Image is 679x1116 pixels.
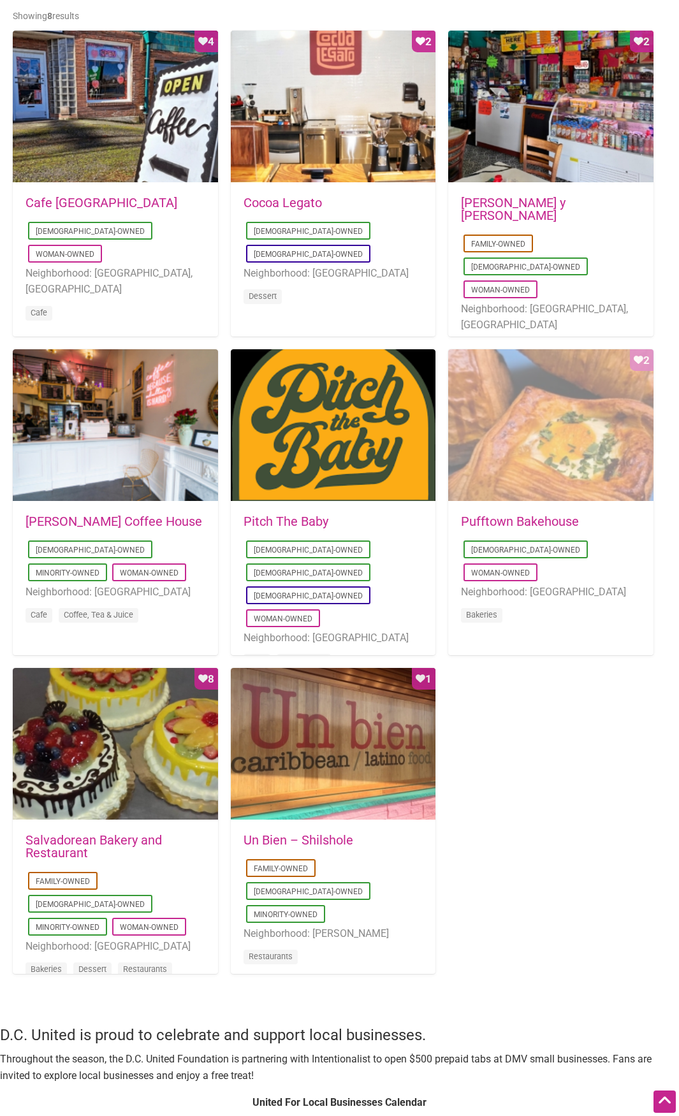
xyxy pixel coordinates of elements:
[64,610,133,620] a: Coffee, Tea & Juice
[36,250,94,259] a: Woman-Owned
[471,546,580,554] a: [DEMOGRAPHIC_DATA]-Owned
[13,11,79,21] span: Showing results
[254,910,318,919] a: Minority-Owned
[26,938,205,955] li: Neighborhood: [GEOGRAPHIC_DATA]
[26,832,162,860] a: Salvadorean Bakery and Restaurant
[254,614,312,623] a: Woman-Owned
[254,569,363,577] a: [DEMOGRAPHIC_DATA]-Owned
[36,227,145,236] a: [DEMOGRAPHIC_DATA]-Owned
[461,301,641,333] li: Neighborhood: [GEOGRAPHIC_DATA], [GEOGRAPHIC_DATA]
[78,964,106,974] a: Dessert
[36,877,90,886] a: Family-Owned
[47,11,52,21] b: 8
[461,195,566,223] a: [PERSON_NAME] y [PERSON_NAME]
[244,265,423,282] li: Neighborhood: [GEOGRAPHIC_DATA]
[471,263,580,272] a: [DEMOGRAPHIC_DATA]-Owned
[249,291,277,301] a: Dessert
[461,584,641,600] li: Neighborhood: [GEOGRAPHIC_DATA]
[26,265,205,298] li: Neighborhood: [GEOGRAPHIC_DATA], [GEOGRAPHIC_DATA]
[123,964,167,974] a: Restaurants
[254,864,308,873] a: Family-Owned
[244,630,423,646] li: Neighborhood: [GEOGRAPHIC_DATA]
[120,569,179,577] a: Woman-Owned
[466,610,497,620] a: Bakeries
[36,923,99,932] a: Minority-Owned
[254,887,363,896] a: [DEMOGRAPHIC_DATA]-Owned
[244,514,328,529] a: Pitch The Baby
[26,514,202,529] a: [PERSON_NAME] Coffee House
[31,610,47,620] a: Cafe
[120,923,179,932] a: Woman-Owned
[471,240,525,249] a: Family-Owned
[36,900,145,909] a: [DEMOGRAPHIC_DATA]-Owned
[26,195,177,210] a: Cafe [GEOGRAPHIC_DATA]
[244,195,322,210] a: Cocoa Legato
[254,250,363,259] a: [DEMOGRAPHIC_DATA]-Owned
[461,514,579,529] a: Pufftown Bakehouse
[252,1096,427,1108] strong: United For Local Businesses Calendar
[26,584,205,600] li: Neighborhood: [GEOGRAPHIC_DATA]
[254,227,363,236] a: [DEMOGRAPHIC_DATA]-Owned
[244,832,353,848] a: Un Bien – Shilshole
[36,546,145,554] a: [DEMOGRAPHIC_DATA]-Owned
[471,286,530,294] a: Woman-Owned
[244,925,423,942] li: Neighborhood: [PERSON_NAME]
[249,952,293,961] a: Restaurants
[31,964,62,974] a: Bakeries
[31,308,47,317] a: Cafe
[254,591,363,600] a: [DEMOGRAPHIC_DATA]-Owned
[471,569,530,577] a: Woman-Owned
[653,1091,676,1113] div: Scroll Back to Top
[36,569,99,577] a: Minority-Owned
[254,546,363,554] a: [DEMOGRAPHIC_DATA]-Owned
